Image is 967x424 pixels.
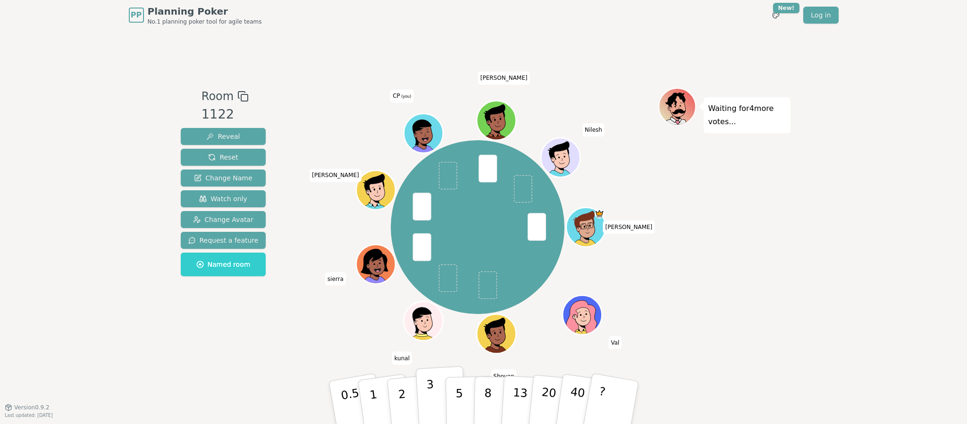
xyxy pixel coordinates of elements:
[478,71,530,85] span: Click to change your name
[708,102,786,128] p: Waiting for 4 more votes...
[199,194,247,204] span: Watch only
[181,211,266,228] button: Change Avatar
[181,253,266,276] button: Named room
[608,336,622,349] span: Click to change your name
[181,128,266,145] button: Reveal
[582,123,605,136] span: Click to change your name
[181,149,266,166] button: Reset
[188,236,259,245] span: Request a feature
[392,351,412,365] span: Click to change your name
[181,232,266,249] button: Request a feature
[603,220,655,234] span: Click to change your name
[181,170,266,187] button: Change Name
[131,9,142,21] span: PP
[193,215,253,224] span: Change Avatar
[129,5,262,25] a: PPPlanning PokerNo.1 planning poker tool for agile teams
[148,18,262,25] span: No.1 planning poker tool for agile teams
[202,88,234,105] span: Room
[325,272,346,286] span: Click to change your name
[208,153,238,162] span: Reset
[310,169,362,182] span: Click to change your name
[767,7,784,24] button: New!
[491,370,517,383] span: Click to change your name
[5,404,50,411] button: Version0.9.2
[405,115,442,152] button: Click to change your avatar
[148,5,262,18] span: Planning Poker
[202,105,249,124] div: 1122
[196,260,251,269] span: Named room
[194,173,252,183] span: Change Name
[14,404,50,411] span: Version 0.9.2
[595,209,605,219] span: spencer is the host
[206,132,240,141] span: Reveal
[181,190,266,207] button: Watch only
[400,94,412,99] span: (you)
[803,7,838,24] a: Log in
[773,3,800,13] div: New!
[390,89,413,102] span: Click to change your name
[5,413,53,418] span: Last updated: [DATE]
